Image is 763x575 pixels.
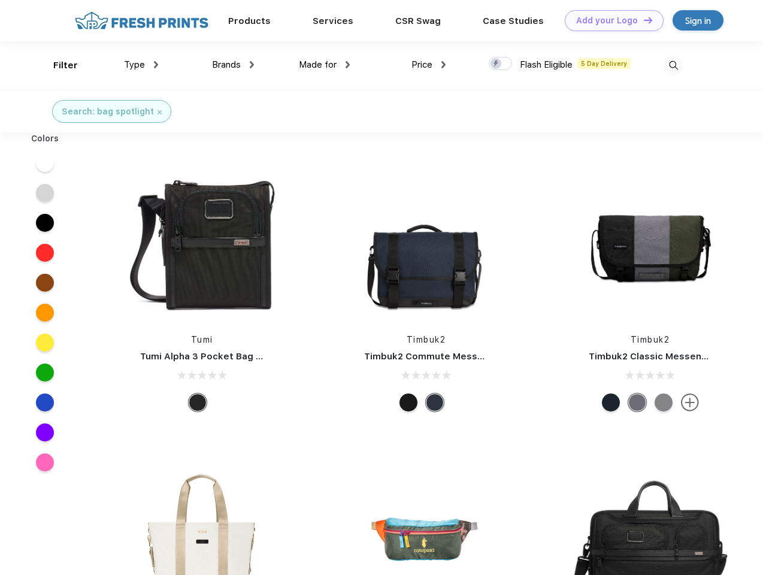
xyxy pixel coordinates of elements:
a: Products [228,16,271,26]
img: dropdown.png [441,61,446,68]
img: filter_cancel.svg [158,110,162,114]
div: Search: bag spotlight [62,105,154,118]
span: 5 Day Delivery [577,58,631,69]
div: Colors [22,132,68,145]
img: desktop_search.svg [664,56,683,75]
div: Black [189,394,207,411]
span: Brands [212,59,241,70]
div: Add your Logo [576,16,638,26]
a: Timbuk2 Commute Messenger Bag [364,351,525,362]
img: fo%20logo%202.webp [71,10,212,31]
img: func=resize&h=266 [346,162,505,322]
div: Eco Nautical [426,394,444,411]
span: Made for [299,59,337,70]
div: Sign in [685,14,711,28]
div: Filter [53,59,78,72]
a: Sign in [673,10,723,31]
img: func=resize&h=266 [571,162,730,322]
a: Tumi [191,335,213,344]
img: DT [644,17,652,23]
a: Timbuk2 [407,335,446,344]
div: Eco Army Pop [628,394,646,411]
img: dropdown.png [154,61,158,68]
a: Timbuk2 [631,335,670,344]
img: dropdown.png [250,61,254,68]
img: dropdown.png [346,61,350,68]
span: Flash Eligible [520,59,573,70]
div: Eco Monsoon [602,394,620,411]
span: Type [124,59,145,70]
a: Tumi Alpha 3 Pocket Bag Small [140,351,280,362]
div: Eco Black [399,394,417,411]
a: Timbuk2 Classic Messenger Bag [589,351,737,362]
div: Eco Gunmetal [655,394,673,411]
span: Price [411,59,432,70]
img: func=resize&h=266 [122,162,281,322]
img: more.svg [681,394,699,411]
